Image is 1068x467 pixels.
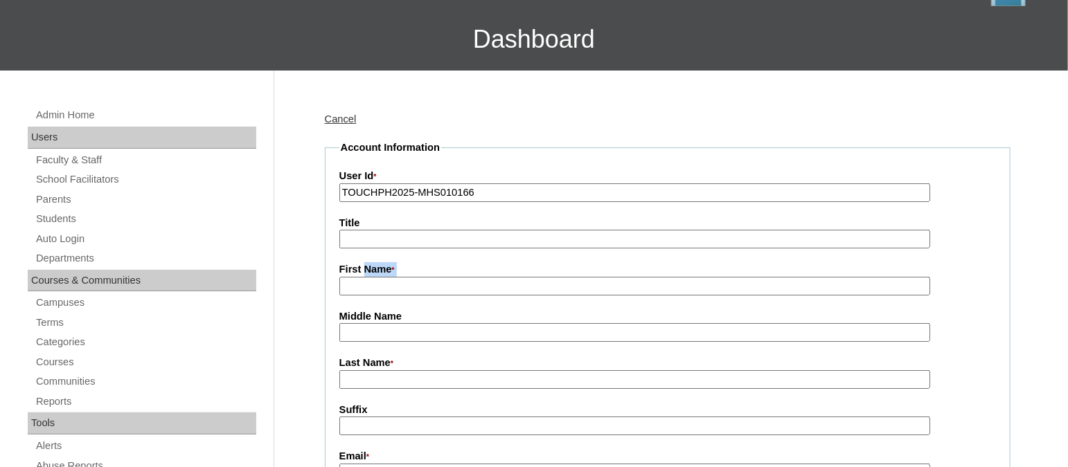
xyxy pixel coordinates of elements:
a: Reports [35,393,256,410]
a: Faculty & Staff [35,152,256,169]
a: Terms [35,314,256,331]
a: School Facilitators [35,171,256,188]
legend: Account Information [339,140,441,155]
div: Courses & Communities [28,270,256,292]
label: First Name [339,262,996,277]
div: Tools [28,412,256,434]
a: Alerts [35,437,256,455]
a: Departments [35,250,256,267]
a: Communities [35,373,256,390]
a: Admin Home [35,107,256,124]
label: User Id [339,169,996,184]
a: Cancel [325,113,357,125]
h3: Dashboard [7,8,1061,71]
label: Last Name [339,356,996,371]
label: Title [339,216,996,230]
label: Middle Name [339,309,996,324]
a: Auto Login [35,230,256,248]
a: Campuses [35,294,256,311]
a: Categories [35,333,256,351]
a: Students [35,210,256,228]
label: Suffix [339,403,996,417]
div: Users [28,127,256,149]
label: Email [339,449,996,464]
a: Courses [35,354,256,371]
a: Parents [35,191,256,208]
